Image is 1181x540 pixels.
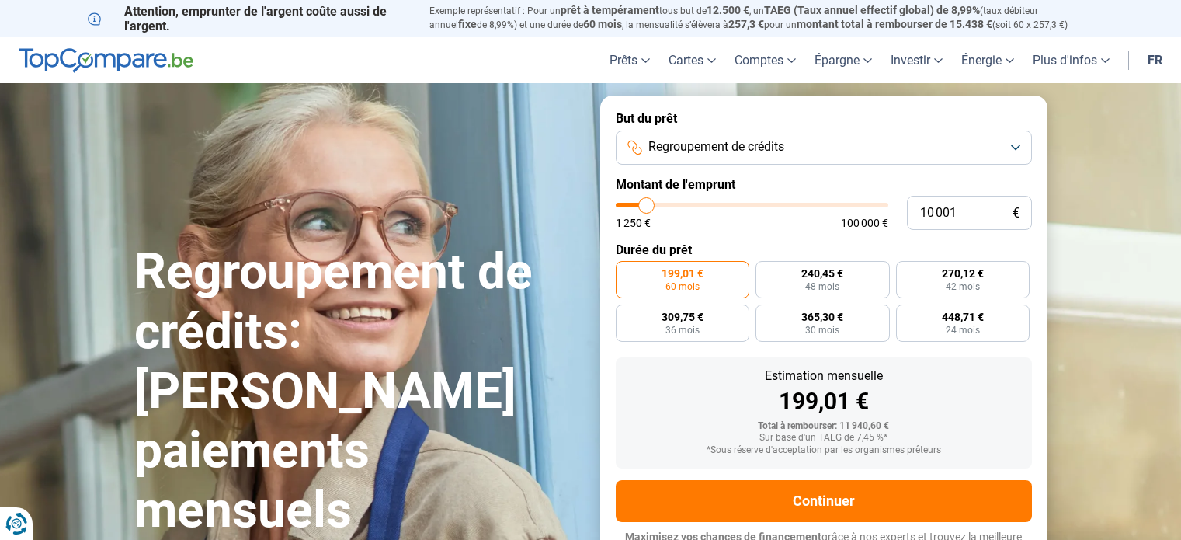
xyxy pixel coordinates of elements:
[805,326,839,335] span: 30 mois
[616,111,1032,126] label: But du prêt
[628,421,1019,432] div: Total à rembourser: 11 940,60 €
[797,18,992,30] span: montant total à rembourser de 15.438 €
[659,37,725,83] a: Cartes
[946,326,980,335] span: 24 mois
[429,4,1094,32] p: Exemple représentatif : Pour un tous but de , un (taux débiteur annuel de 8,99%) et une durée de ...
[616,480,1032,522] button: Continuer
[600,37,659,83] a: Prêts
[805,282,839,291] span: 48 mois
[942,268,984,279] span: 270,12 €
[19,48,193,73] img: TopCompare
[841,218,888,228] span: 100 000 €
[764,4,980,16] span: TAEG (Taux annuel effectif global) de 8,99%
[616,131,1032,165] button: Regroupement de crédits
[662,312,703,322] span: 309,75 €
[662,268,703,279] span: 199,01 €
[648,138,784,155] span: Regroupement de crédits
[1013,207,1019,220] span: €
[952,37,1023,83] a: Énergie
[561,4,659,16] span: prêt à tempérament
[881,37,952,83] a: Investir
[583,18,622,30] span: 60 mois
[616,177,1032,192] label: Montant de l'emprunt
[801,312,843,322] span: 365,30 €
[728,18,764,30] span: 257,3 €
[946,282,980,291] span: 42 mois
[628,370,1019,382] div: Estimation mensuelle
[458,18,477,30] span: fixe
[942,312,984,322] span: 448,71 €
[616,218,651,228] span: 1 250 €
[665,326,700,335] span: 36 mois
[1023,37,1119,83] a: Plus d'infos
[707,4,749,16] span: 12.500 €
[628,445,1019,456] div: *Sous réserve d'acceptation par les organismes prêteurs
[616,242,1032,257] label: Durée du prêt
[665,282,700,291] span: 60 mois
[628,390,1019,413] div: 199,01 €
[725,37,805,83] a: Comptes
[628,433,1019,444] div: Sur base d'un TAEG de 7,45 %*
[805,37,881,83] a: Épargne
[88,4,411,33] p: Attention, emprunter de l'argent coûte aussi de l'argent.
[801,268,843,279] span: 240,45 €
[1138,37,1172,83] a: fr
